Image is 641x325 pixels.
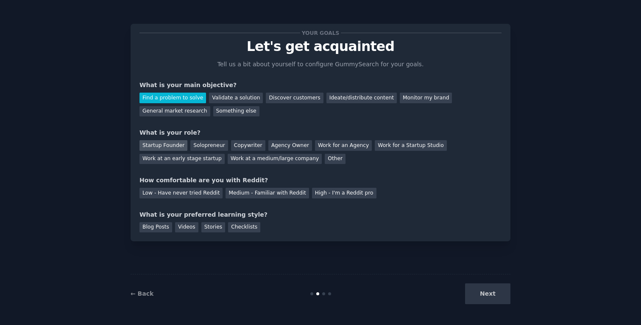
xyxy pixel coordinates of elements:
div: Validate a solution [209,93,263,103]
p: Tell us a bit about yourself to configure GummySearch for your goals. [214,60,427,69]
div: Copywriter [231,140,265,151]
div: How comfortable are you with Reddit? [139,176,502,185]
div: Medium - Familiar with Reddit [226,188,309,198]
div: Work for a Startup Studio [375,140,446,151]
div: What is your main objective? [139,81,502,90]
span: Your goals [300,28,341,37]
div: Startup Founder [139,140,187,151]
div: Other [325,154,346,164]
div: Work for an Agency [315,140,372,151]
p: Let's get acquainted [139,39,502,54]
div: Videos [175,222,198,233]
div: What is your preferred learning style? [139,210,502,219]
div: Low - Have never tried Reddit [139,188,223,198]
div: Monitor my brand [400,93,452,103]
div: What is your role? [139,128,502,137]
div: Agency Owner [268,140,312,151]
a: ← Back [131,290,153,297]
div: Stories [201,222,225,233]
div: Solopreneur [190,140,228,151]
div: Find a problem to solve [139,93,206,103]
div: Discover customers [266,93,323,103]
div: Work at an early stage startup [139,154,225,164]
div: Something else [213,106,259,117]
div: Ideate/distribute content [326,93,397,103]
div: High - I'm a Reddit pro [312,188,376,198]
div: Work at a medium/large company [228,154,322,164]
div: Checklists [228,222,260,233]
div: Blog Posts [139,222,172,233]
div: General market research [139,106,210,117]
